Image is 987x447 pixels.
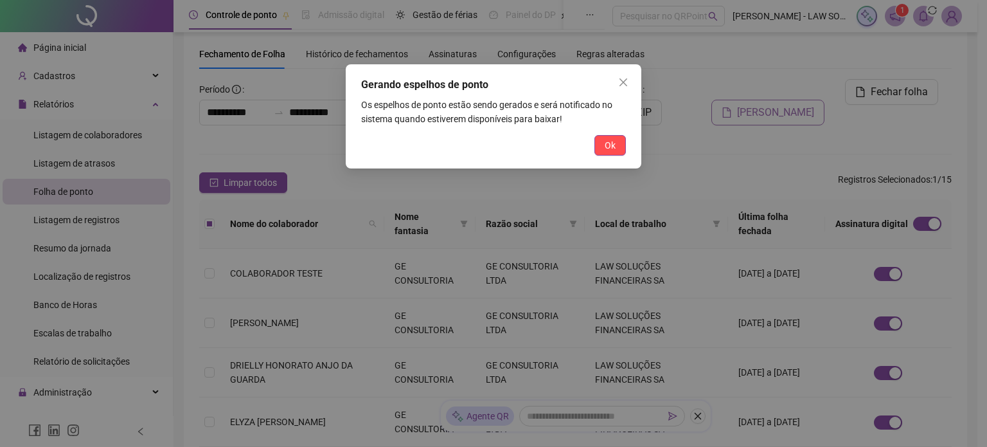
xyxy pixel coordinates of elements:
button: Ok [594,135,626,156]
span: Os espelhos de ponto estão sendo gerados e será notificado no sistema quando estiverem disponívei... [361,100,612,124]
span: Gerando espelhos de ponto [361,78,488,91]
button: Close [613,72,634,93]
span: Ok [605,138,616,152]
span: close [618,77,628,87]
